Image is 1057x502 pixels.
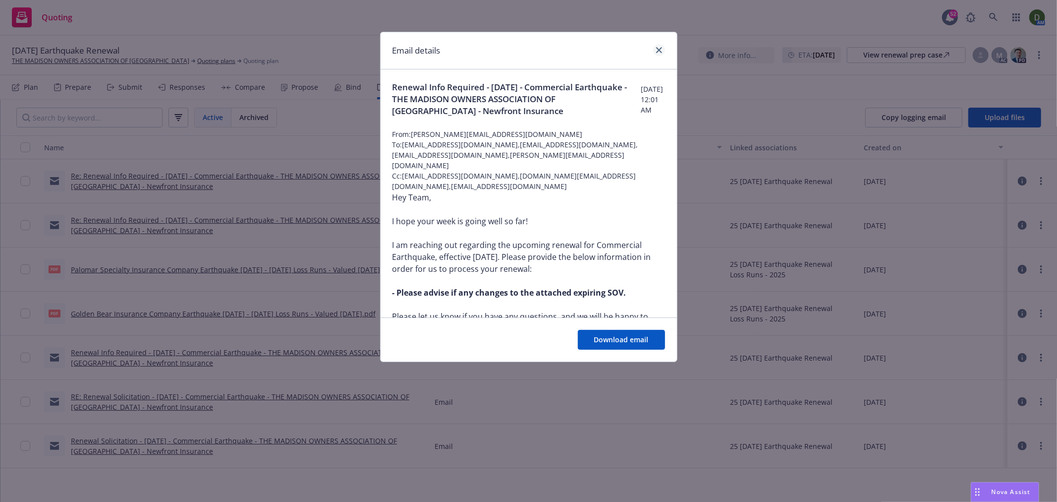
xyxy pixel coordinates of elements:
span: [DATE] 12:01 AM [641,84,665,115]
a: close [653,44,665,56]
span: Renewal Info Required - [DATE] - Commercial Earthquake - THE MADISON OWNERS ASSOCIATION OF [GEOGR... [392,81,641,117]
span: From: [PERSON_NAME][EMAIL_ADDRESS][DOMAIN_NAME] [392,129,665,139]
span: Cc: [EMAIL_ADDRESS][DOMAIN_NAME],[DOMAIN_NAME][EMAIL_ADDRESS][DOMAIN_NAME],[EMAIL_ADDRESS][DOMAIN... [392,171,665,191]
button: Nova Assist [971,482,1039,502]
button: Download email [578,330,665,350]
h1: Email details [392,44,441,57]
div: Drag to move [971,483,984,502]
span: Nova Assist [992,488,1031,496]
span: To: [EMAIL_ADDRESS][DOMAIN_NAME],[EMAIL_ADDRESS][DOMAIN_NAME],[EMAIL_ADDRESS][DOMAIN_NAME],[PERSO... [392,139,665,171]
span: Download email [594,335,649,344]
strong: - Please advise if any changes to the attached expiring SOV. [392,287,626,298]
